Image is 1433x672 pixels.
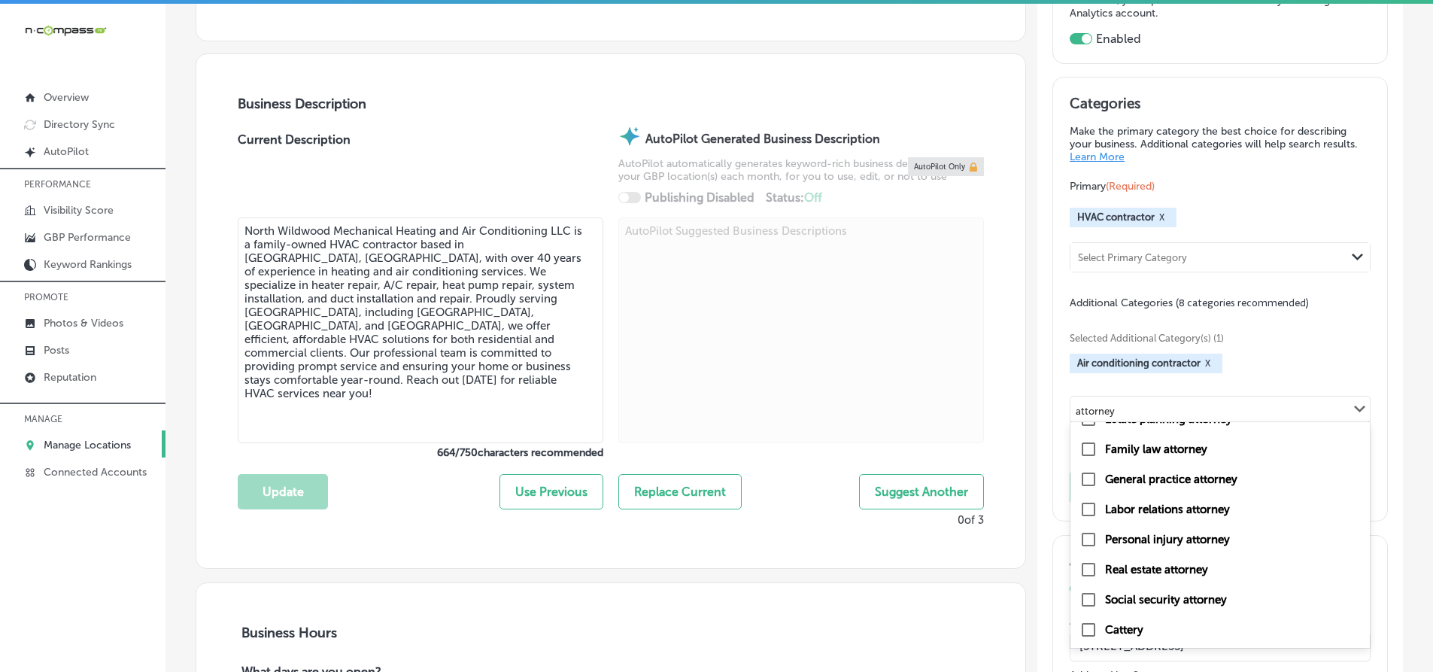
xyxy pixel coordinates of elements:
span: HVAC contractor [1077,211,1155,223]
img: 660ab0bf-5cc7-4cb8-ba1c-48b5ae0f18e60NCTV_CLogo_TV_Black_-500x88.png [24,23,107,38]
textarea: North Wildwood Mechanical Heating and Air Conditioning LLC is a family-owned HVAC contractor base... [238,217,603,443]
p: Posts [44,344,69,357]
p: Keyword Rankings [44,258,132,271]
p: GBP Performance [44,231,131,244]
p: Make the primary category the best choice for describing your business. Additional categories wil... [1070,125,1371,163]
p: Visibility Score [44,204,114,217]
label: Real estate attorney [1105,563,1208,576]
label: Enabled [1096,32,1141,46]
button: Update [1070,470,1190,504]
p: Photos & Videos [44,317,123,330]
div: Select Primary Category [1078,251,1187,263]
label: General practice attorney [1105,473,1237,486]
p: Reputation [44,371,96,384]
button: Suggest Another [859,474,984,509]
span: Primary [1070,180,1155,193]
label: Cattery [1105,623,1143,637]
p: 0 of 3 [958,513,984,527]
p: Connected Accounts [44,466,147,479]
button: X [1201,357,1215,369]
label: Social security attorney [1105,593,1227,607]
p: AutoPilot [44,145,89,158]
span: (8 categories recommended) [1176,296,1309,310]
span: (Required) [1106,180,1155,193]
button: Use Previous [499,474,603,509]
label: Labor relations attorney [1105,503,1230,516]
span: Additional Categories [1070,296,1309,309]
label: Family law attorney [1105,442,1207,456]
h3: Business Hours [238,625,984,641]
label: 664 / 750 characters recommended [238,446,603,459]
span: Selected Additional Category(s) (1) [1070,333,1359,344]
h3: Categories [1070,95,1371,117]
p: Overview [44,91,89,104]
button: X [1155,211,1169,223]
span: Air conditioning contractor [1077,357,1201,369]
p: Manage Locations [44,439,131,452]
a: Learn More [1070,151,1125,163]
h3: Business Description [238,96,984,112]
p: Directory Sync [44,118,115,131]
button: Update [238,474,328,509]
label: Current Description [238,132,351,217]
label: Personal injury attorney [1105,533,1230,546]
strong: AutoPilot Generated Business Description [645,132,880,146]
button: Replace Current [618,474,742,509]
img: autopilot-icon [618,125,641,147]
